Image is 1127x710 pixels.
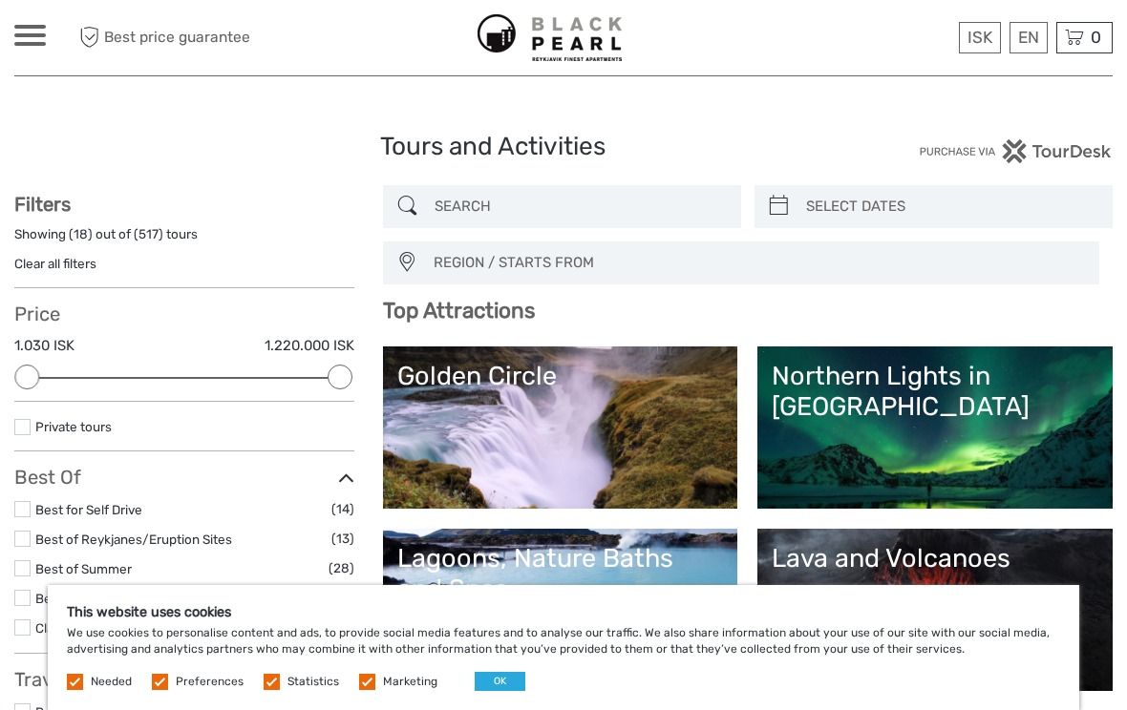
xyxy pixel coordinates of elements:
[91,674,132,690] label: Needed
[397,361,724,391] div: Golden Circle
[475,672,525,691] button: OK
[35,561,132,576] a: Best of Summer
[74,225,88,243] label: 18
[380,132,746,162] h1: Tours and Activities
[478,14,622,61] img: 5-be505350-29ba-4bf9-aa91-a363fa67fcbf_logo_small.jpg
[14,225,354,255] div: Showing ( ) out of ( ) tours
[772,361,1098,423] div: Northern Lights in [GEOGRAPHIC_DATA]
[35,532,232,547] a: Best of Reykjanes/Eruption Sites
[48,585,1079,710] div: We use cookies to personalise content and ads, to provide social media features and to analyse ou...
[176,674,244,690] label: Preferences
[772,361,1098,494] a: Northern Lights in [GEOGRAPHIC_DATA]
[14,668,354,691] h3: Travel Method
[331,498,354,520] span: (14)
[35,502,142,517] a: Best for Self Drive
[265,336,354,356] label: 1.220.000 ISK
[425,247,1090,279] button: REGION / STARTS FROM
[138,225,159,243] label: 517
[798,190,1103,223] input: SELECT DATES
[397,361,724,494] a: Golden Circle
[331,528,354,550] span: (13)
[67,604,1060,620] h5: This website uses cookies
[383,298,535,324] b: Top Attractions
[427,190,732,223] input: SEARCH
[397,543,724,677] a: Lagoons, Nature Baths and Spas
[329,557,354,579] span: (28)
[383,674,437,690] label: Marketing
[772,543,1098,677] a: Lava and Volcanoes
[287,674,339,690] label: Statistics
[35,620,113,636] a: Classic Tours
[14,303,354,325] h3: Price
[1088,28,1104,47] span: 0
[1010,22,1048,53] div: EN
[919,139,1113,163] img: PurchaseViaTourDesk.png
[74,22,289,53] span: Best price guarantee
[14,193,71,216] strong: Filters
[397,543,724,605] div: Lagoons, Nature Baths and Spas
[14,256,96,271] a: Clear all filters
[35,419,112,434] a: Private tours
[772,543,1098,574] div: Lava and Volcanoes
[14,336,74,356] label: 1.030 ISK
[968,28,992,47] span: ISK
[14,466,354,489] h3: Best Of
[35,591,119,606] a: Best of Winter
